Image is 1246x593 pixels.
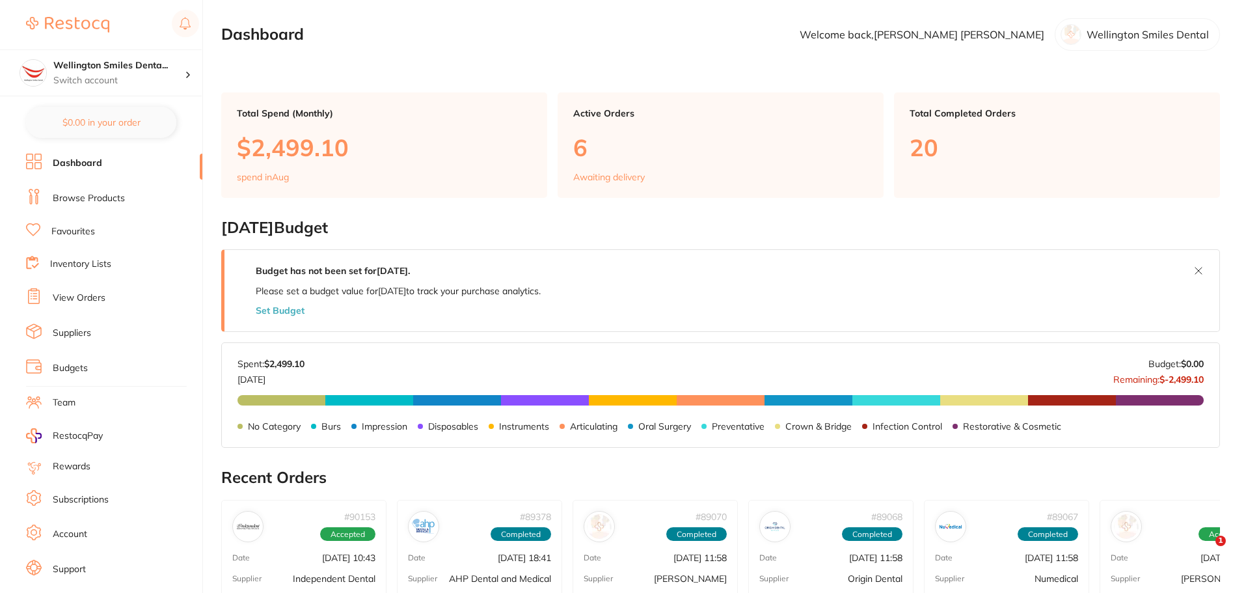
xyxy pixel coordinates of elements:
span: Completed [1018,527,1078,542]
strong: $-2,499.10 [1159,374,1204,385]
p: Articulating [570,421,617,432]
p: 20 [910,134,1204,161]
img: Adam Dental [1114,514,1139,539]
a: Support [53,563,86,576]
p: 6 [573,134,868,161]
p: [DATE] [237,369,305,385]
p: Disposables [428,421,478,432]
img: Wellington Smiles Dental [20,60,46,86]
p: [DATE] 18:41 [498,553,551,563]
p: AHP Dental and Medical [449,573,551,584]
p: Supplier [408,574,437,583]
span: Completed [842,527,902,542]
p: Impression [362,421,407,432]
a: Suppliers [53,327,91,340]
img: Origin Dental [763,514,787,539]
p: # 89070 [696,512,727,522]
a: Browse Products [53,192,125,205]
p: [PERSON_NAME] [654,573,727,584]
h2: [DATE] Budget [221,219,1220,237]
p: [DATE] 11:58 [849,553,902,563]
p: Welcome back, [PERSON_NAME] [PERSON_NAME] [800,29,1044,40]
p: Total Completed Orders [910,108,1204,118]
p: Instruments [499,421,549,432]
img: Restocq Logo [26,17,109,33]
a: RestocqPay [26,428,103,443]
span: RestocqPay [53,430,103,443]
p: # 89068 [871,512,902,522]
p: Date [1111,553,1128,562]
p: No Category [248,421,301,432]
button: Set Budget [256,305,305,316]
a: Inventory Lists [50,258,111,271]
a: Team [53,396,75,409]
p: Numedical [1035,573,1078,584]
p: Supplier [232,574,262,583]
p: Remaining: [1113,369,1204,385]
a: Restocq Logo [26,10,109,40]
a: Rewards [53,460,90,473]
button: $0.00 in your order [26,107,176,138]
p: Supplier [759,574,789,583]
p: # 89067 [1047,512,1078,522]
p: Date [408,553,426,562]
span: Completed [666,527,727,542]
p: Supplier [935,574,964,583]
p: Preventative [712,421,765,432]
p: Restorative & Cosmetic [963,421,1061,432]
p: Please set a budget value for [DATE] to track your purchase analytics. [256,286,541,296]
p: [DATE] 11:58 [1025,553,1078,563]
strong: Budget has not been set for [DATE] . [256,265,410,277]
p: Spent: [237,359,305,369]
a: Total Spend (Monthly)$2,499.10spend inAug [221,92,547,198]
p: Crown & Bridge [785,421,852,432]
p: Supplier [1111,574,1140,583]
strong: $2,499.10 [264,358,305,370]
p: $2,499.10 [237,134,532,161]
p: # 90153 [344,512,375,522]
img: Henry Schein Halas [587,514,612,539]
a: Subscriptions [53,493,109,506]
p: Date [232,553,250,562]
p: Independent Dental [293,573,375,584]
p: Supplier [584,574,613,583]
p: Switch account [53,74,185,87]
h2: Recent Orders [221,469,1220,487]
strong: $0.00 [1181,358,1204,370]
p: [DATE] 11:58 [673,553,727,563]
iframe: Intercom live chat [1189,536,1220,567]
a: Active Orders6Awaiting delivery [558,92,884,198]
p: Total Spend (Monthly) [237,108,532,118]
span: Completed [491,527,551,542]
a: Total Completed Orders20 [894,92,1220,198]
p: Origin Dental [848,573,902,584]
span: Accepted [320,527,375,542]
h4: Wellington Smiles Dental [53,59,185,72]
p: Budget: [1148,359,1204,369]
p: Oral Surgery [638,421,691,432]
a: View Orders [53,292,105,305]
img: Independent Dental [236,514,260,539]
p: spend in Aug [237,172,289,182]
h2: Dashboard [221,25,304,44]
p: Awaiting delivery [573,172,645,182]
p: Burs [321,421,341,432]
img: RestocqPay [26,428,42,443]
p: Infection Control [873,421,942,432]
p: Date [584,553,601,562]
p: # 89378 [520,512,551,522]
p: Wellington Smiles Dental [1087,29,1209,40]
p: Active Orders [573,108,868,118]
p: [DATE] 10:43 [322,553,375,563]
img: Numedical [938,514,963,539]
p: Date [759,553,777,562]
img: AHP Dental and Medical [411,514,436,539]
p: Date [935,553,953,562]
a: Account [53,528,87,541]
a: Dashboard [53,157,102,170]
a: Favourites [51,225,95,238]
span: 1 [1215,536,1226,546]
a: Budgets [53,362,88,375]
